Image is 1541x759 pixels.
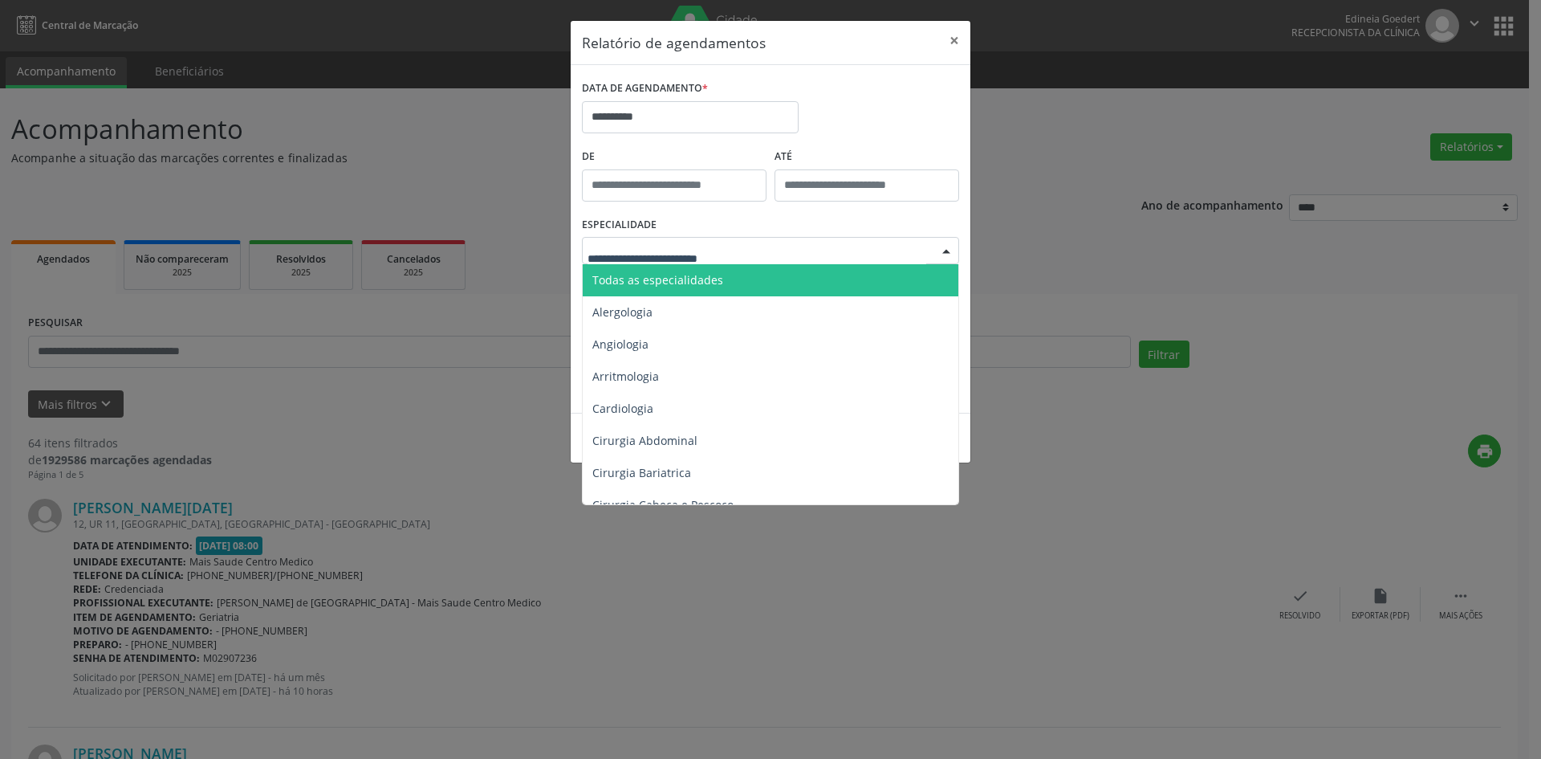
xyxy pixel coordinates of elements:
[592,497,734,512] span: Cirurgia Cabeça e Pescoço
[582,213,657,238] label: ESPECIALIDADE
[582,76,708,101] label: DATA DE AGENDAMENTO
[592,272,723,288] span: Todas as especialidades
[592,369,659,384] span: Arritmologia
[775,145,959,169] label: ATÉ
[592,304,653,320] span: Alergologia
[582,32,766,53] h5: Relatório de agendamentos
[592,465,691,480] span: Cirurgia Bariatrica
[592,433,697,448] span: Cirurgia Abdominal
[582,145,766,169] label: De
[592,337,649,352] span: Angiologia
[592,401,653,416] span: Cardiologia
[938,21,970,60] button: Close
